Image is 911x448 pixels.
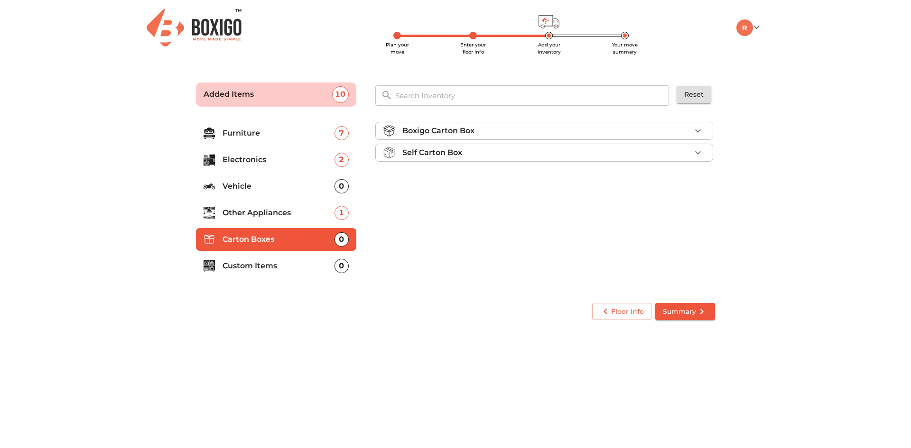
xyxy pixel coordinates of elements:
p: Self Carton Box [402,147,462,158]
img: Boxigo [147,9,242,46]
p: Furniture [223,128,335,139]
p: Carton Boxes [223,234,335,245]
p: Added Items [204,89,332,100]
span: Reset [684,89,704,101]
p: Other Appliances [223,207,335,219]
button: Reset [677,86,711,103]
span: Floor Info [600,306,644,318]
span: Your move summary [612,42,638,55]
button: Floor Info [592,303,651,320]
div: 0 [335,232,349,247]
span: Summary [663,306,707,318]
div: 1 [335,206,349,220]
div: 0 [335,259,349,273]
div: 2 [335,153,349,167]
div: 0 [335,179,349,193]
img: self_carton_box [383,147,395,158]
p: Boxigo Carton Box [402,125,474,137]
span: Plan your move [386,42,409,55]
input: Search Inventory [390,85,676,106]
span: Add your inventory [538,42,561,55]
div: 7 [335,126,349,140]
p: Custom Items [223,260,335,272]
button: Summary [655,303,715,320]
p: Vehicle [223,181,335,192]
img: boxigo_carton_box [383,125,395,137]
p: Electronics [223,154,335,165]
span: Enter your floor info [460,42,486,55]
div: 10 [332,86,349,103]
